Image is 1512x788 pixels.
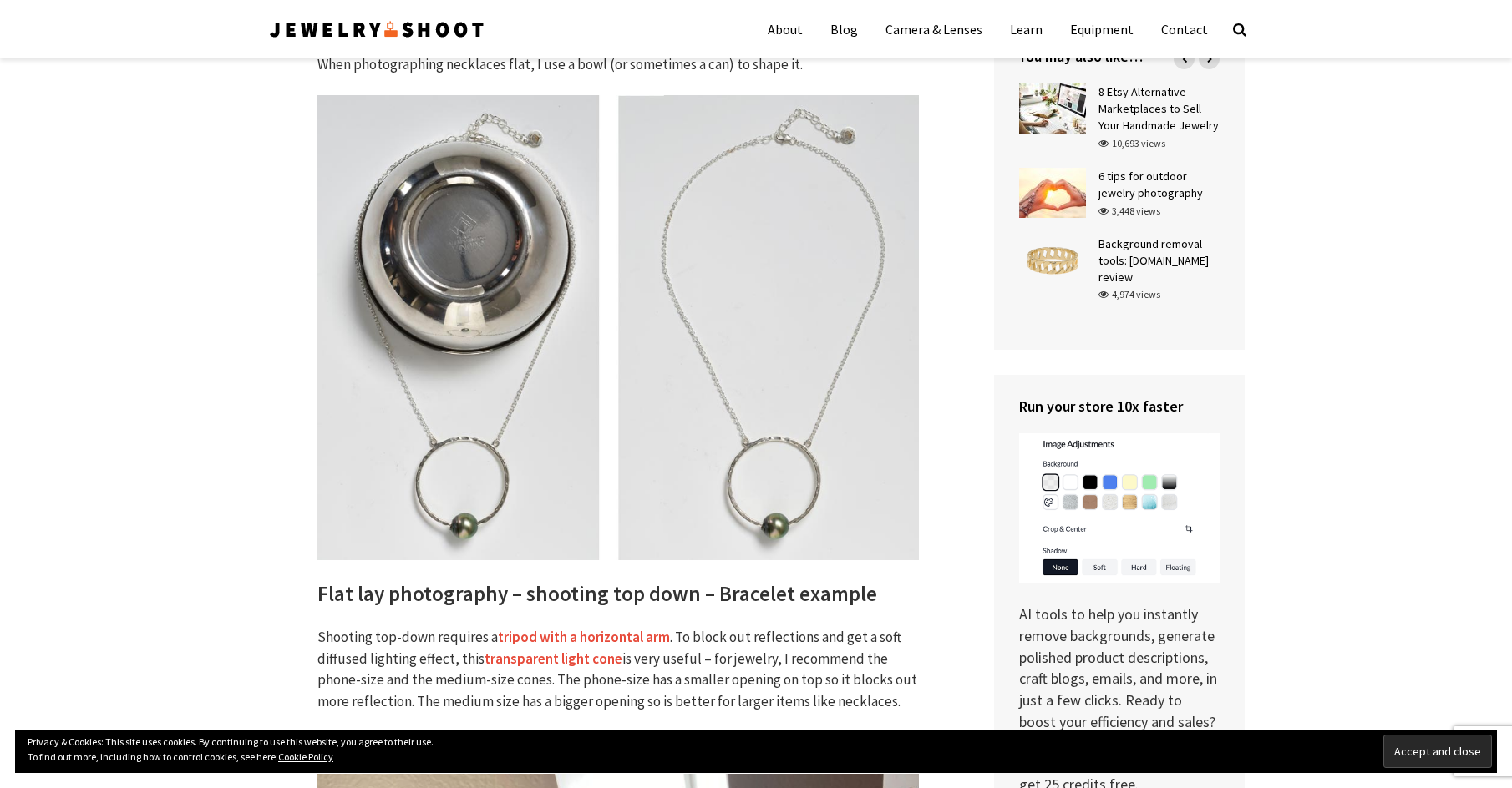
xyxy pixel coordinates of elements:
[755,8,815,50] a: About
[1383,735,1492,768] input: Accept and close
[873,8,995,50] a: Camera & Lenses
[498,628,670,647] a: tripod with a horizontal arm
[1098,169,1203,200] a: 6 tips for outdoor jewelry photography
[1098,287,1160,302] div: 4,974 views
[15,730,1497,773] div: Privacy & Cookies: This site uses cookies. By continuing to use this website, you agree to their ...
[267,16,486,43] img: Jewelry Photographer Bay Area - San Francisco | Nationwide via Mail
[1098,136,1165,151] div: 10,693 views
[1019,433,1220,732] p: AI tools to help you instantly remove backgrounds, generate polished product descriptions, craft ...
[1149,8,1220,50] a: Contact
[1058,8,1146,50] a: Equipment
[317,95,919,560] img: props for jewelry photography necklace
[1019,396,1220,417] h4: Run your store 10x faster
[1098,84,1219,133] a: 8 Etsy Alternative Marketplaces to Sell Your Handmade Jewelry
[317,580,919,608] h2: Flat lay photography – shooting top down – Bracelet example
[997,8,1055,50] a: Learn
[278,750,333,763] a: Cookie Policy
[818,8,870,50] a: Blog
[1098,203,1160,218] div: 3,448 views
[485,649,622,669] a: transparent light cone
[1098,235,1209,284] a: Background removal tools: [DOMAIN_NAME] review
[317,54,919,76] p: When photographing necklaces flat, I use a bowl (or sometimes a can) to shape it.
[317,627,919,712] p: Shooting top-down requires a . To block out reflections and get a soft diffused lighting effect, ...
